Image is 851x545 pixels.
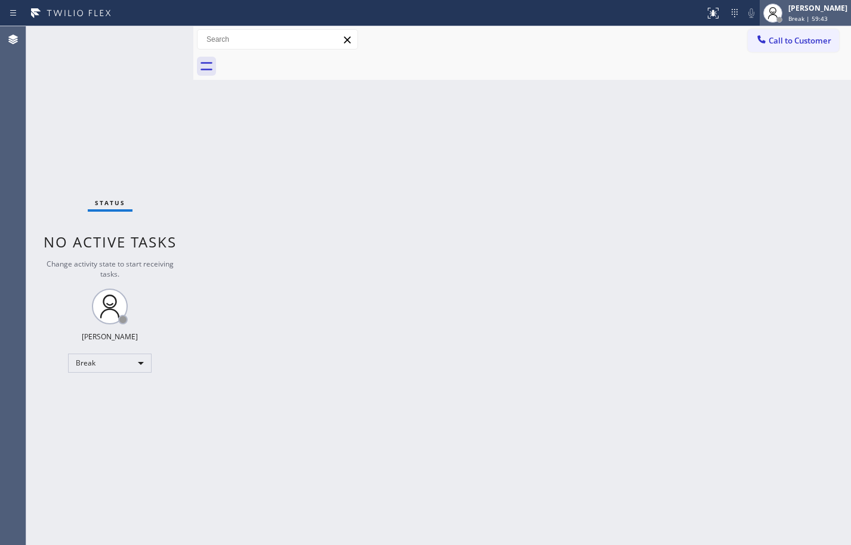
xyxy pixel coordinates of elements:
[788,14,828,23] span: Break | 59:43
[82,332,138,342] div: [PERSON_NAME]
[47,259,174,279] span: Change activity state to start receiving tasks.
[95,199,125,207] span: Status
[44,232,177,252] span: No active tasks
[68,354,152,373] div: Break
[743,5,760,21] button: Mute
[748,29,839,52] button: Call to Customer
[198,30,357,49] input: Search
[788,3,847,13] div: [PERSON_NAME]
[769,35,831,46] span: Call to Customer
